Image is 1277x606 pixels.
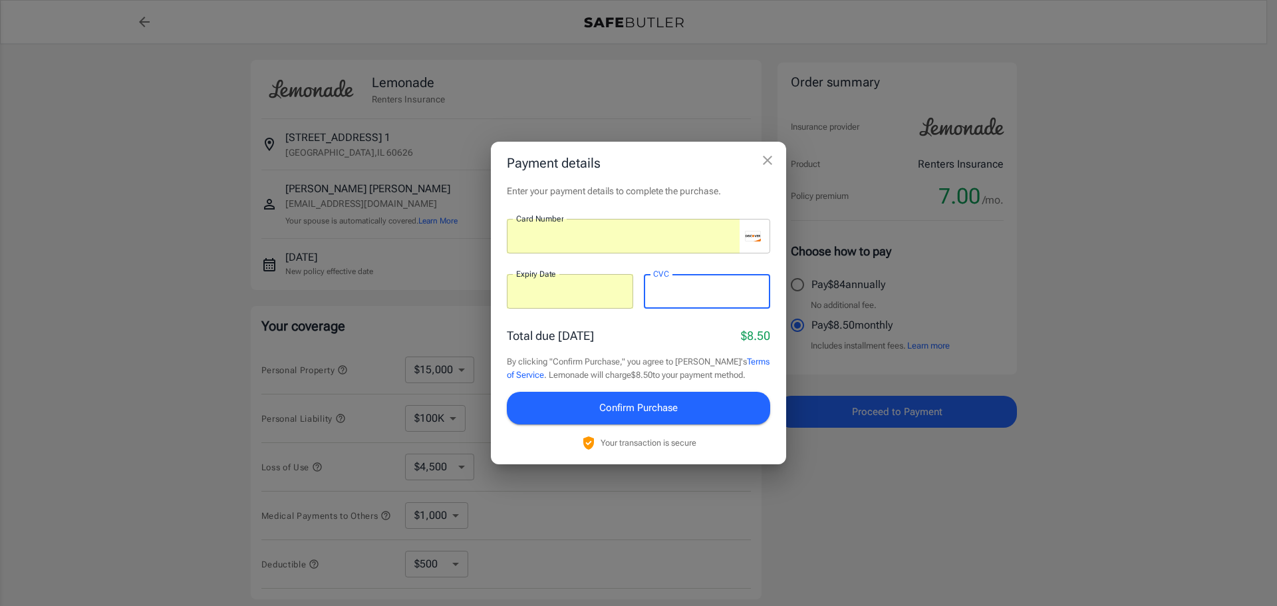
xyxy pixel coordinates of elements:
[754,147,781,174] button: close
[516,268,556,279] label: Expiry Date
[601,436,696,449] p: Your transaction is secure
[507,392,770,424] button: Confirm Purchase
[653,285,761,298] iframe: To enrich screen reader interactions, please activate Accessibility in Grammarly extension settings
[653,268,669,279] label: CVC
[745,231,761,241] svg: discover
[599,399,678,416] span: Confirm Purchase
[516,285,624,298] iframe: Secure expiration date input frame
[507,355,770,381] p: By clicking "Confirm Purchase," you agree to [PERSON_NAME]'s . Lemonade will charge $8.50 to your...
[491,142,786,184] h2: Payment details
[507,357,770,380] a: Terms of Service
[516,230,740,243] iframe: To enrich screen reader interactions, please activate Accessibility in Grammarly extension settings
[507,184,770,198] p: Enter your payment details to complete the purchase.
[741,327,770,345] p: $8.50
[516,213,563,224] label: Card Number
[507,327,594,345] p: Total due [DATE]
